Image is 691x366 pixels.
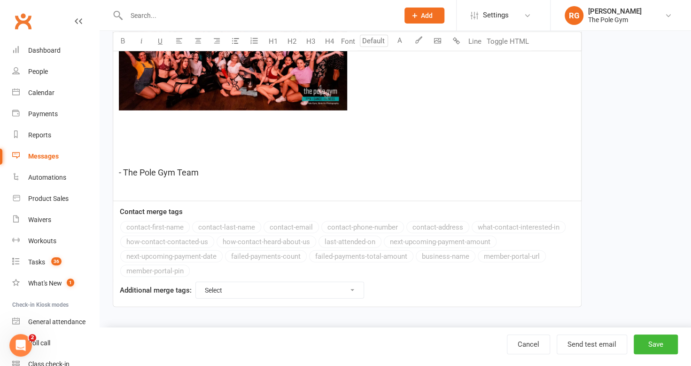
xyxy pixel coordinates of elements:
[119,167,199,177] span: - The Pole Gym Team
[11,9,35,33] a: Clubworx
[12,146,99,167] a: Messages
[9,334,32,357] iframe: Intercom live chat
[28,68,48,75] div: People
[28,237,56,245] div: Workouts
[28,47,61,54] div: Dashboard
[28,258,45,266] div: Tasks
[151,32,170,50] button: U
[390,32,409,50] button: A
[120,285,192,296] label: Additional merge tags:
[634,334,678,354] button: Save
[320,32,339,50] button: H4
[12,252,99,273] a: Tasks 36
[120,206,183,217] label: Contact merge tags
[28,279,62,287] div: What's New
[565,6,583,25] div: RG
[421,12,433,19] span: Add
[28,318,85,326] div: General attendance
[12,188,99,209] a: Product Sales
[588,16,642,24] div: The Pole Gym
[12,167,99,188] a: Automations
[466,32,484,50] button: Line
[28,110,58,118] div: Payments
[282,32,301,50] button: H2
[28,174,66,181] div: Automations
[484,32,531,50] button: Toggle HTML
[28,339,50,347] div: Roll call
[28,216,51,223] div: Waivers
[557,334,627,354] button: Send test email
[12,333,99,354] a: Roll call
[28,152,59,160] div: Messages
[12,125,99,146] a: Reports
[28,131,51,139] div: Reports
[483,5,509,26] span: Settings
[67,278,74,286] span: 1
[339,32,357,50] button: Font
[12,61,99,82] a: People
[51,257,62,265] span: 36
[404,8,444,24] button: Add
[158,37,163,45] span: U
[124,9,392,22] input: Search...
[12,209,99,231] a: Waivers
[301,32,320,50] button: H3
[28,89,54,96] div: Calendar
[12,82,99,103] a: Calendar
[264,32,282,50] button: H1
[12,311,99,333] a: General attendance kiosk mode
[29,334,36,342] span: 2
[360,34,388,47] input: Default
[507,334,550,354] a: Cancel
[28,195,69,202] div: Product Sales
[12,40,99,61] a: Dashboard
[12,103,99,125] a: Payments
[588,7,642,16] div: [PERSON_NAME]
[12,273,99,294] a: What's New1
[12,231,99,252] a: Workouts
